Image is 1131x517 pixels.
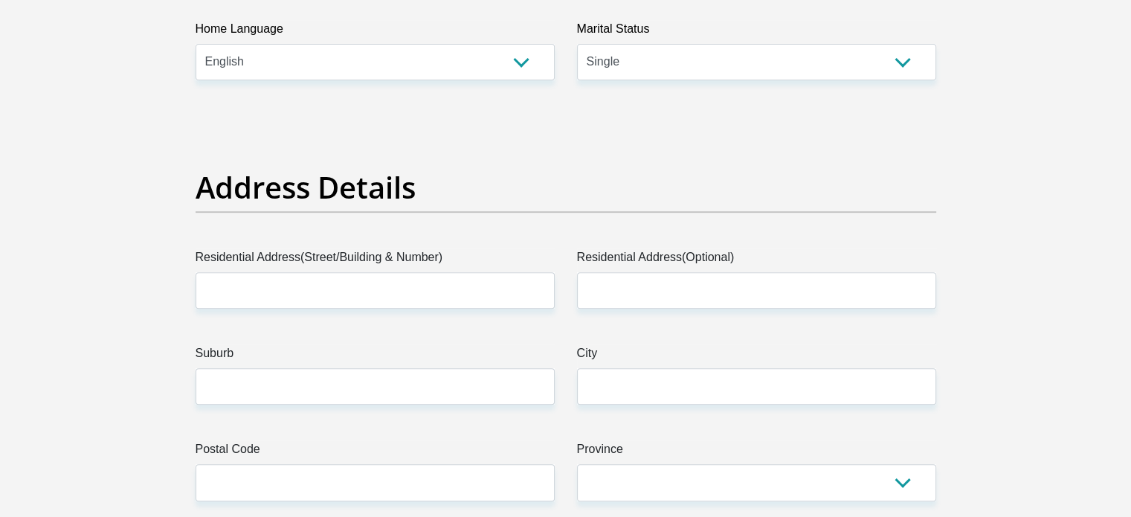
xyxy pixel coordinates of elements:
[577,248,936,272] label: Residential Address(Optional)
[577,20,936,44] label: Marital Status
[196,272,555,309] input: Valid residential address
[577,344,936,368] label: City
[577,368,936,405] input: City
[577,440,936,464] label: Province
[196,440,555,464] label: Postal Code
[196,344,555,368] label: Suburb
[577,464,936,501] select: Please Select a Province
[196,368,555,405] input: Suburb
[577,272,936,309] input: Address line 2 (Optional)
[196,464,555,501] input: Postal Code
[196,20,555,44] label: Home Language
[196,170,936,205] h2: Address Details
[196,248,555,272] label: Residential Address(Street/Building & Number)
